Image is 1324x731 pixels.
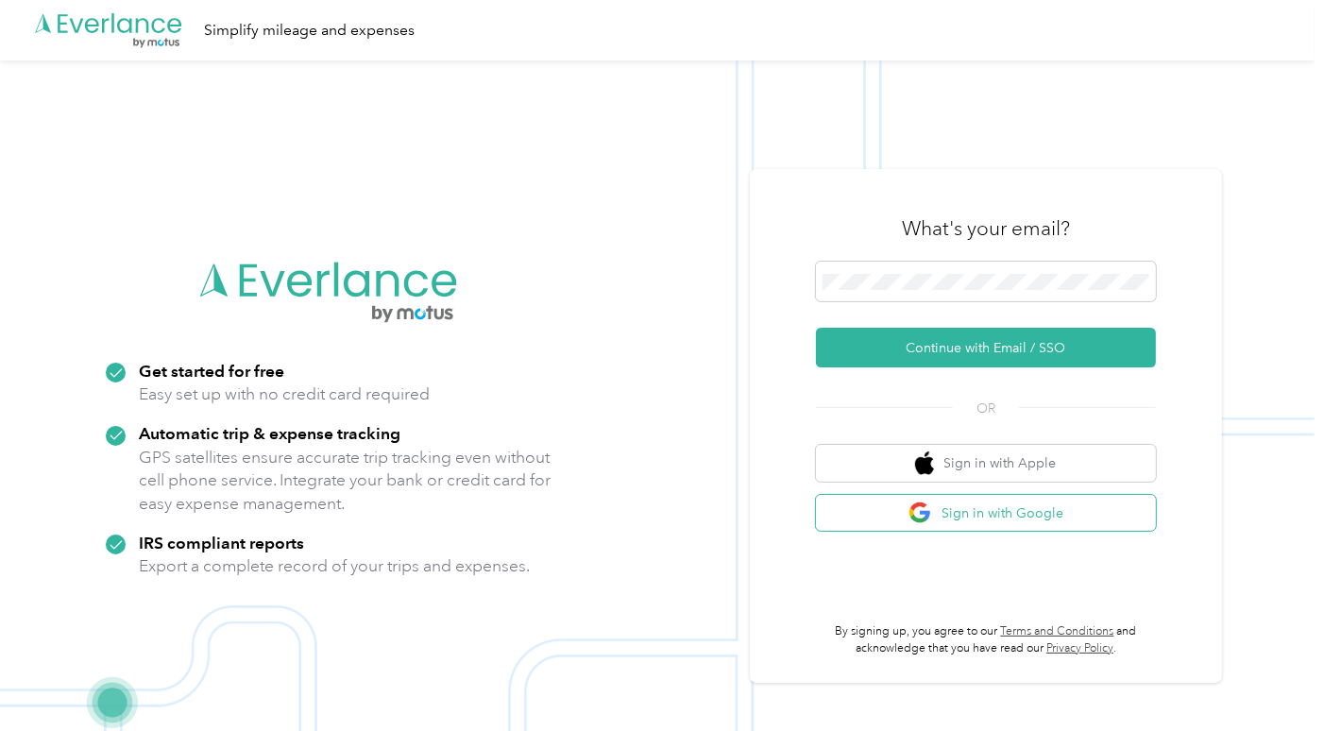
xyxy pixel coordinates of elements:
span: OR [953,399,1019,418]
p: By signing up, you agree to our and acknowledge that you have read our . [816,623,1156,656]
button: Continue with Email / SSO [816,328,1156,367]
strong: Automatic trip & expense tracking [139,423,400,443]
p: GPS satellites ensure accurate trip tracking even without cell phone service. Integrate your bank... [139,446,552,516]
a: Terms and Conditions [1001,624,1114,638]
strong: Get started for free [139,361,284,381]
a: Privacy Policy [1046,641,1113,655]
img: apple logo [915,451,934,475]
div: Simplify mileage and expenses [204,19,415,42]
p: Export a complete record of your trips and expenses. [139,554,530,578]
img: google logo [908,501,932,525]
button: apple logoSign in with Apple [816,445,1156,482]
strong: IRS compliant reports [139,533,304,552]
h3: What's your email? [902,215,1070,242]
p: Easy set up with no credit card required [139,382,430,406]
button: google logoSign in with Google [816,495,1156,532]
